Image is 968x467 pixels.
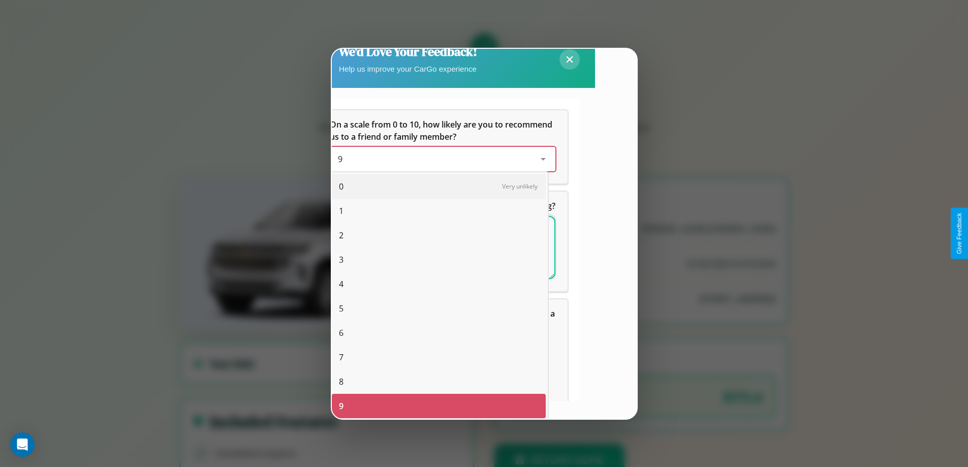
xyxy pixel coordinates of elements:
[956,213,963,254] div: Give Feedback
[318,110,568,183] div: On a scale from 0 to 10, how likely are you to recommend us to a friend or family member?
[330,119,554,142] span: On a scale from 0 to 10, how likely are you to recommend us to a friend or family member?
[339,376,344,388] span: 8
[339,43,477,60] h2: We'd Love Your Feedback!
[332,223,546,247] div: 2
[332,345,546,369] div: 7
[339,229,344,241] span: 2
[332,247,546,272] div: 3
[330,200,555,211] span: What can we do to make your experience more satisfying?
[338,153,342,165] span: 9
[332,321,546,345] div: 6
[339,351,344,363] span: 7
[339,327,344,339] span: 6
[332,394,546,418] div: 9
[339,302,344,315] span: 5
[502,182,538,191] span: Very unlikely
[339,205,344,217] span: 1
[332,369,546,394] div: 8
[332,272,546,296] div: 4
[332,199,546,223] div: 1
[339,62,477,76] p: Help us improve your CarGo experience
[10,432,35,457] div: Open Intercom Messenger
[339,254,344,266] span: 3
[330,147,555,171] div: On a scale from 0 to 10, how likely are you to recommend us to a friend or family member?
[339,180,344,193] span: 0
[332,296,546,321] div: 5
[332,174,546,199] div: 0
[330,308,557,331] span: Which of the following features do you value the most in a vehicle?
[339,400,344,412] span: 9
[339,278,344,290] span: 4
[332,418,546,443] div: 10
[330,118,555,143] h5: On a scale from 0 to 10, how likely are you to recommend us to a friend or family member?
